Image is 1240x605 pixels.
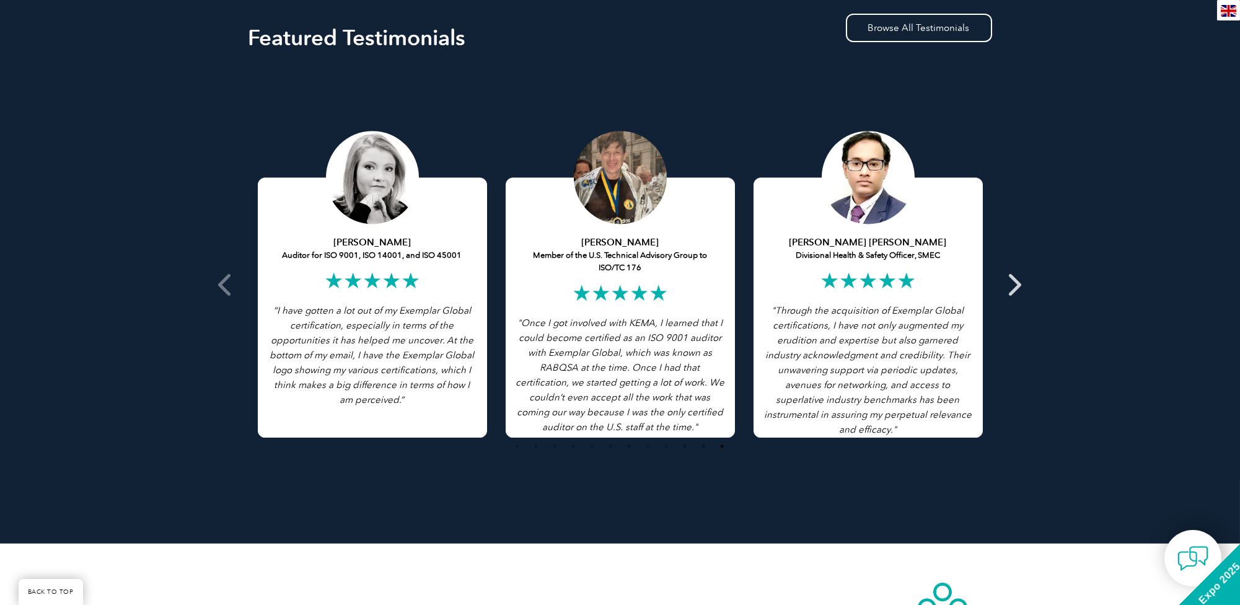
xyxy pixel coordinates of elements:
strong: [PERSON_NAME] [PERSON_NAME] [789,237,947,249]
h5: Member of the U.S. Technical Advisory Group to ISO/TC 176 [515,237,726,275]
h2: ★★★★★ [267,272,478,291]
button: 8 of 4 [642,441,654,453]
button: 12 of 4 [716,441,729,453]
strong: [PERSON_NAME] [333,237,411,249]
i: "Through the acquisition of Exemplar Global certifications, I have not only augmented my eruditio... [764,306,972,436]
button: 7 of 4 [623,441,636,453]
button: 4 of 4 [568,441,580,453]
h2: ★★★★★ [763,272,974,291]
img: en [1221,5,1236,17]
button: 1 of 4 [512,441,524,453]
h5: Auditor for ISO 9001, ISO 14001, and ISO 45001 [267,237,478,262]
button: 6 of 4 [605,441,617,453]
button: 10 of 4 [679,441,692,453]
button: 2 of 4 [530,441,543,453]
i: ” [270,306,475,406]
button: 9 of 4 [661,441,673,453]
button: 11 of 4 [698,441,710,453]
h5: Divisional Health & Safety Officer, SMEC [763,237,974,262]
a: BACK TO TOP [19,579,83,605]
a: Browse All Testimonials [846,14,992,42]
strong: [PERSON_NAME] [581,237,659,249]
img: contact-chat.png [1177,543,1208,574]
h2: Featured Testimonials [248,28,992,48]
i: "Once I got involved with KEMA, I learned that I could become certified as an ISO 9001 auditor wi... [516,318,724,433]
h2: ★★★★★ [515,284,726,304]
button: 3 of 4 [549,441,561,453]
em: “I have gotten a lot out of my Exemplar Global certification, especially in terms of the opportun... [270,306,475,406]
button: 5 of 4 [586,441,599,453]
